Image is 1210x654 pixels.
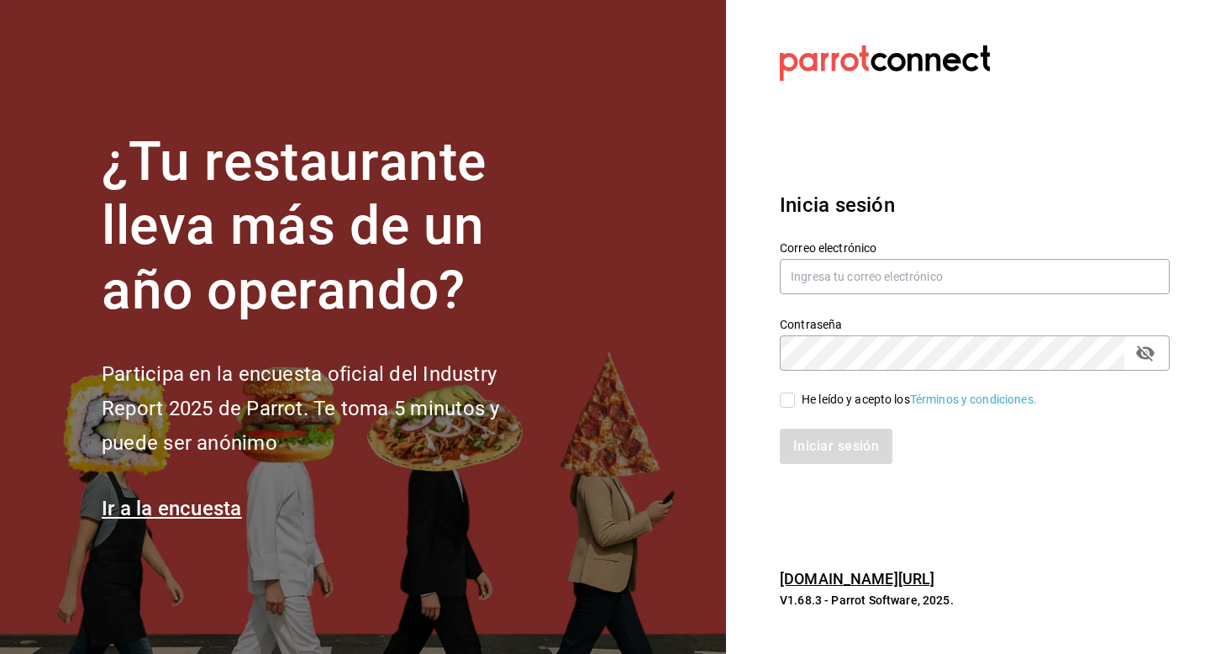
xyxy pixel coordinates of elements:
[802,391,1037,409] div: He leído y acepto los
[102,130,555,324] h1: ¿Tu restaurante lleva más de un año operando?
[102,357,555,460] h2: Participa en la encuesta oficial del Industry Report 2025 de Parrot. Te toma 5 minutos y puede se...
[780,592,1170,609] p: V1.68.3 - Parrot Software, 2025.
[780,259,1170,294] input: Ingresa tu correo electrónico
[780,190,1170,220] h3: Inicia sesión
[102,497,242,520] a: Ir a la encuesta
[910,393,1037,406] a: Términos y condiciones.
[780,318,1170,330] label: Contraseña
[780,570,934,588] a: [DOMAIN_NAME][URL]
[1131,339,1160,367] button: passwordField
[780,241,1170,253] label: Correo electrónico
